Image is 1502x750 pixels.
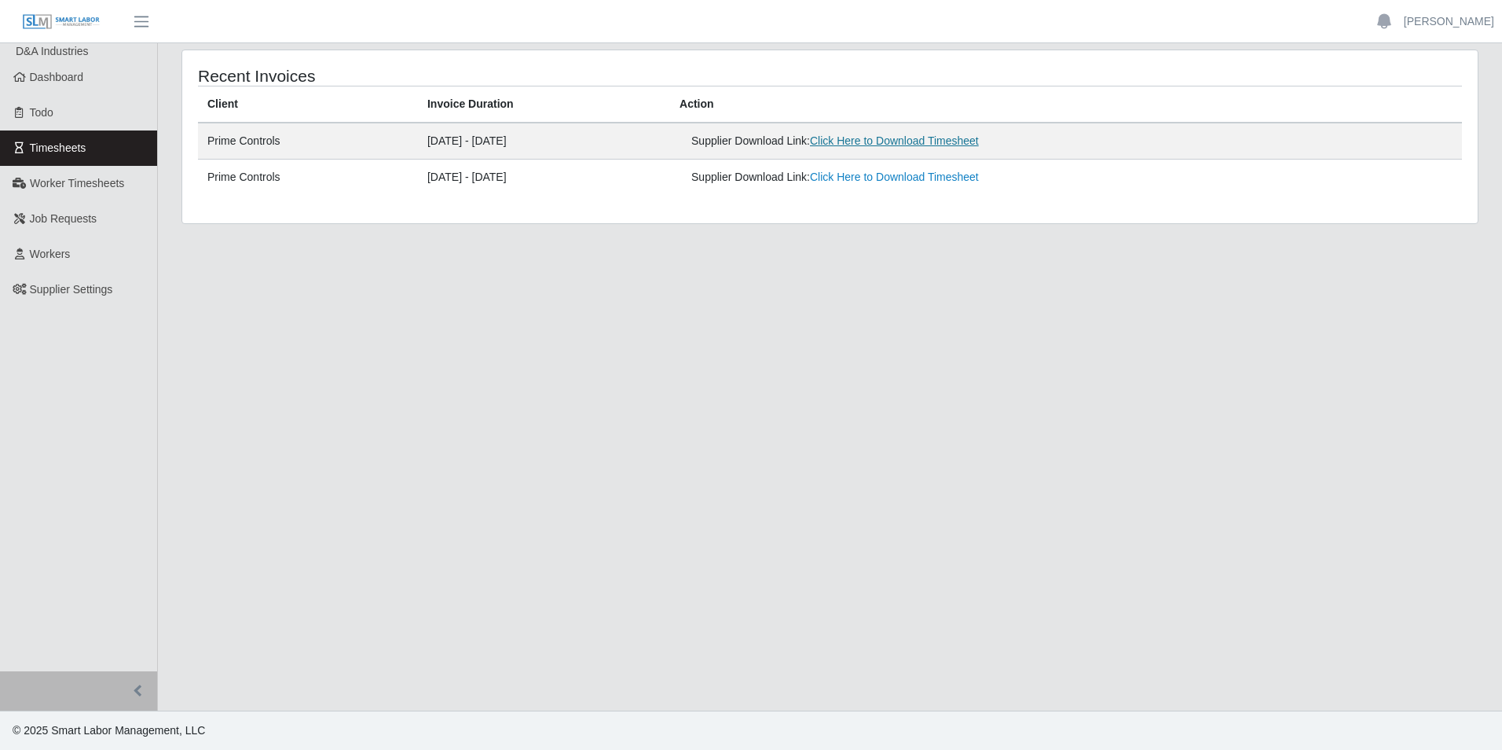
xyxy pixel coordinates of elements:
h4: Recent Invoices [198,66,711,86]
a: Click Here to Download Timesheet [810,134,979,147]
div: Supplier Download Link: [691,169,1183,186]
th: Invoice Duration [418,86,670,123]
span: Dashboard [30,71,84,83]
img: SLM Logo [22,13,101,31]
span: Timesheets [30,142,86,154]
a: [PERSON_NAME] [1404,13,1494,30]
td: [DATE] - [DATE] [418,160,670,196]
td: [DATE] - [DATE] [418,123,670,160]
span: Supplier Settings [30,283,113,296]
td: Prime Controls [198,160,418,196]
span: Worker Timesheets [30,177,124,189]
td: Prime Controls [198,123,418,160]
span: Job Requests [30,212,97,225]
a: Click Here to Download Timesheet [810,171,979,183]
div: Supplier Download Link: [691,133,1183,149]
th: Client [198,86,418,123]
th: Action [670,86,1462,123]
span: D&A Industries [16,45,89,57]
span: Todo [30,106,53,119]
span: Workers [30,248,71,260]
span: © 2025 Smart Labor Management, LLC [13,724,205,737]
